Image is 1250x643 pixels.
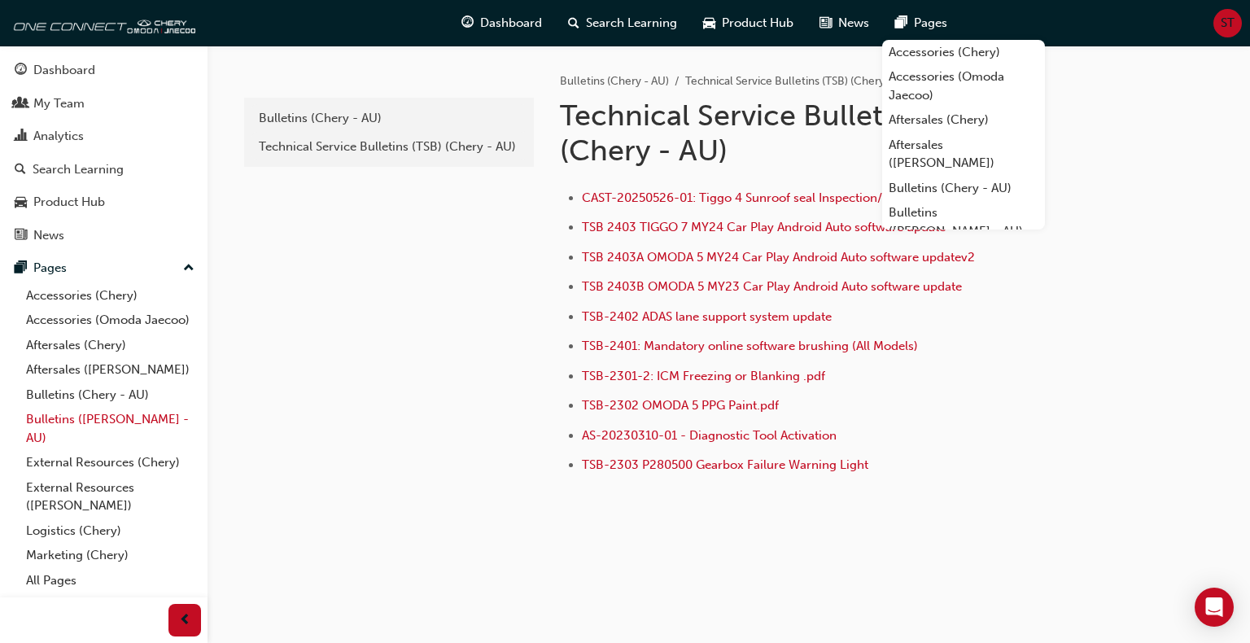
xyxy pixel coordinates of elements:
[20,333,201,358] a: Aftersales (Chery)
[7,89,201,119] a: My Team
[582,369,825,383] a: TSB-2301-2: ICM Freezing or Blanking .pdf
[882,200,1045,243] a: Bulletins ([PERSON_NAME] - AU)
[7,52,201,253] button: DashboardMy TeamAnalyticsSearch LearningProduct HubNews
[690,7,806,40] a: car-iconProduct Hub
[7,155,201,185] a: Search Learning
[7,121,201,151] a: Analytics
[20,407,201,450] a: Bulletins ([PERSON_NAME] - AU)
[895,13,907,33] span: pages-icon
[33,160,124,179] div: Search Learning
[20,308,201,333] a: Accessories (Omoda Jaecoo)
[7,187,201,217] a: Product Hub
[183,258,194,279] span: up-icon
[7,253,201,283] button: Pages
[33,94,85,113] div: My Team
[251,133,527,161] a: Technical Service Bulletins (TSB) (Chery - AU)
[20,518,201,544] a: Logistics (Chery)
[15,63,27,78] span: guage-icon
[882,133,1045,176] a: Aftersales ([PERSON_NAME])
[15,129,27,144] span: chart-icon
[33,127,84,146] div: Analytics
[20,283,201,308] a: Accessories (Chery)
[582,309,832,324] a: TSB-2402 ADAS lane support system update
[586,14,677,33] span: Search Learning
[703,13,715,33] span: car-icon
[33,61,95,80] div: Dashboard
[722,14,793,33] span: Product Hub
[582,339,918,353] a: TSB-2401: Mandatory online software brushing (All Models)
[582,250,975,265] a: TSB 2403A OMODA 5 MY24 Car Play Android Auto software updatev2
[20,383,201,408] a: Bulletins (Chery - AU)
[8,7,195,39] img: oneconnect
[806,7,882,40] a: news-iconNews
[560,74,669,88] a: Bulletins (Chery - AU)
[33,226,64,245] div: News
[838,14,869,33] span: News
[20,475,201,518] a: External Resources ([PERSON_NAME])
[480,14,542,33] span: Dashboard
[882,107,1045,133] a: Aftersales (Chery)
[15,261,27,276] span: pages-icon
[20,357,201,383] a: Aftersales ([PERSON_NAME])
[7,221,201,251] a: News
[582,279,962,294] a: TSB 2403B OMODA 5 MY23 Car Play Android Auto software update
[582,428,837,443] a: AS-20230310-01 - Diagnostic Tool Activation
[582,457,868,472] a: TSB-2303 P280500 Gearbox Failure Warning Light
[251,104,527,133] a: Bulletins (Chery - AU)
[914,14,947,33] span: Pages
[882,7,960,40] a: pages-iconPages
[582,190,953,205] a: CAST-20250526-01: Tiggo 4 Sunroof seal Inspection/replacement
[20,568,201,593] a: All Pages
[882,176,1045,201] a: Bulletins (Chery - AU)
[20,450,201,475] a: External Resources (Chery)
[568,13,579,33] span: search-icon
[7,55,201,85] a: Dashboard
[461,13,474,33] span: guage-icon
[1213,9,1242,37] button: ST
[560,98,1094,168] h1: Technical Service Bulletins (TSB) (Chery - AU)
[685,72,912,91] li: Technical Service Bulletins (TSB) (Chery - AU)
[179,610,191,631] span: prev-icon
[15,195,27,210] span: car-icon
[448,7,555,40] a: guage-iconDashboard
[33,259,67,278] div: Pages
[1195,588,1234,627] div: Open Intercom Messenger
[15,229,27,243] span: news-icon
[33,193,105,212] div: Product Hub
[582,220,946,234] a: TSB 2403 TIGGO 7 MY24 Car Play Android Auto software update
[1221,14,1235,33] span: ST
[882,40,1045,65] a: Accessories (Chery)
[819,13,832,33] span: news-icon
[20,543,201,568] a: Marketing (Chery)
[555,7,690,40] a: search-iconSearch Learning
[882,64,1045,107] a: Accessories (Omoda Jaecoo)
[15,97,27,112] span: people-icon
[259,109,519,128] div: Bulletins (Chery - AU)
[15,163,26,177] span: search-icon
[582,398,779,413] a: TSB-2302 OMODA 5 PPG Paint.pdf
[259,138,519,156] div: Technical Service Bulletins (TSB) (Chery - AU)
